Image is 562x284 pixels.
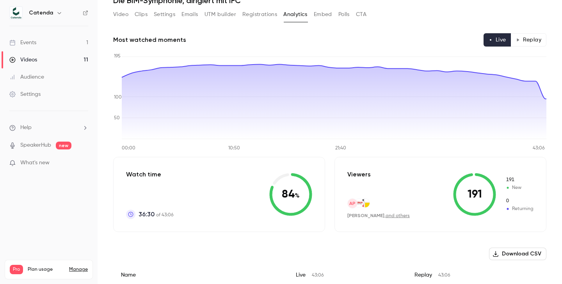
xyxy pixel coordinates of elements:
[505,184,534,191] span: New
[312,273,324,278] span: 43:06
[205,8,236,21] button: UTM builder
[511,33,546,47] button: Replay
[135,8,148,21] button: Clips
[349,200,356,207] span: AP
[533,146,545,151] tspan: 43:06
[139,210,173,219] p: of 43:06
[505,198,534,205] span: Returning
[361,199,370,207] img: itzbund.de
[335,146,346,151] tspan: 21:40
[347,212,410,219] div: ,
[347,213,384,218] span: [PERSON_NAME]
[10,265,23,274] span: Pro
[355,199,363,207] img: zueblin.de
[113,8,128,21] button: Video
[181,8,198,21] button: Emails
[505,176,534,183] span: New
[29,9,53,17] h6: Catenda
[314,8,332,21] button: Embed
[10,7,22,19] img: Catenda
[122,146,135,151] tspan: 00:00
[338,8,350,21] button: Polls
[9,90,41,98] div: Settings
[484,33,511,47] button: Live
[126,170,173,179] p: Watch time
[20,159,50,167] span: What's new
[114,95,122,100] tspan: 100
[139,210,155,219] span: 36:30
[9,73,44,81] div: Audience
[114,116,120,120] tspan: 50
[20,141,51,149] a: SpeakerHub
[9,39,36,47] div: Events
[489,248,546,260] button: Download CSV
[242,8,277,21] button: Registrations
[154,8,175,21] button: Settings
[69,266,88,273] a: Manage
[79,160,88,167] iframe: Noticeable Trigger
[113,35,186,45] h2: Most watched moments
[20,124,32,132] span: Help
[386,214,410,218] a: and others
[283,8,308,21] button: Analytics
[28,266,64,273] span: Plan usage
[356,8,366,21] button: CTA
[438,273,450,278] span: 43:06
[9,124,88,132] li: help-dropdown-opener
[9,56,37,64] div: Videos
[114,54,121,59] tspan: 195
[228,146,240,151] tspan: 10:50
[347,170,371,179] p: Viewers
[56,142,71,149] span: new
[505,205,534,212] span: Returning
